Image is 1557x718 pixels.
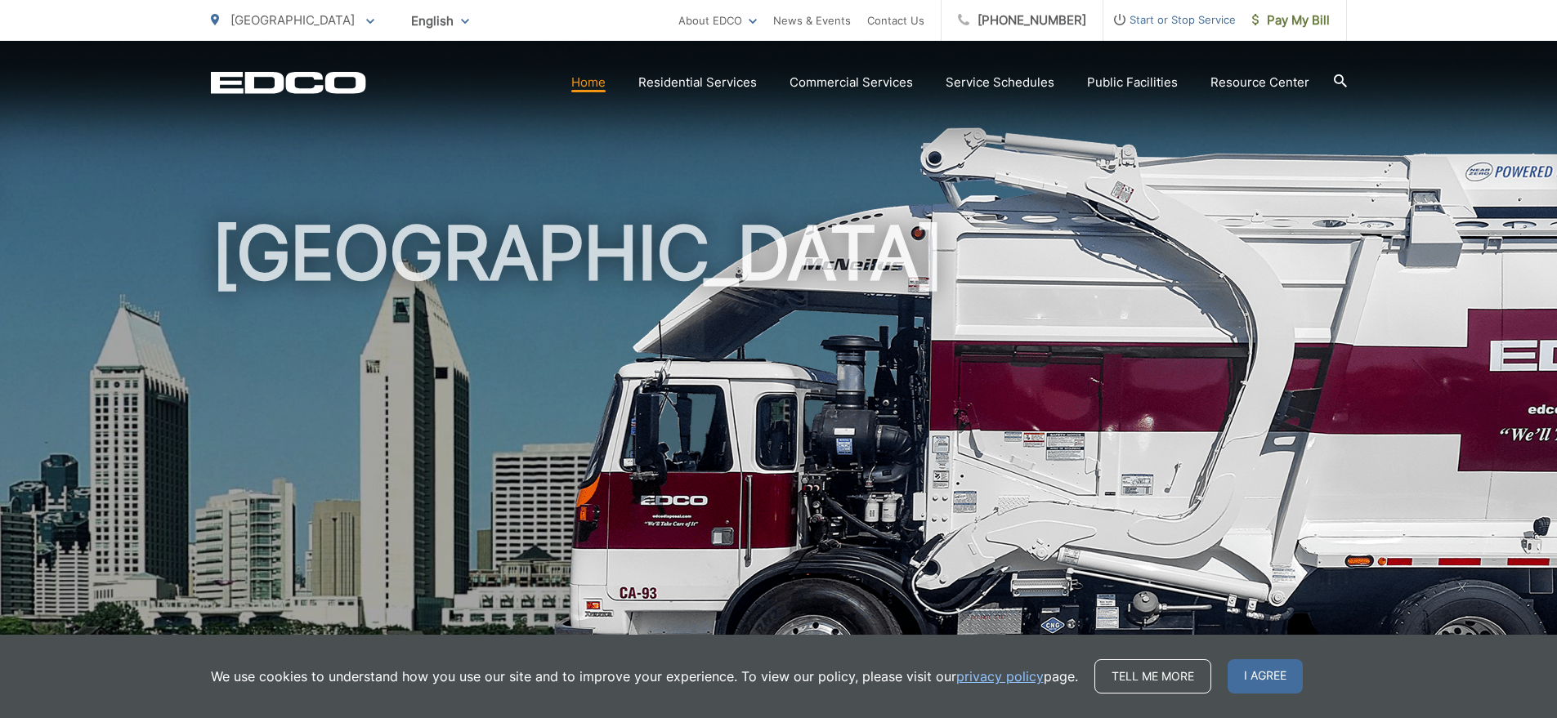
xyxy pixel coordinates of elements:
a: Residential Services [638,73,757,92]
a: privacy policy [956,667,1044,686]
a: Resource Center [1210,73,1309,92]
a: Home [571,73,606,92]
a: Tell me more [1094,659,1211,693]
a: News & Events [773,11,851,30]
span: English [399,7,481,35]
a: EDCD logo. Return to the homepage. [211,71,366,94]
a: Service Schedules [946,73,1054,92]
a: Contact Us [867,11,924,30]
a: Public Facilities [1087,73,1178,92]
a: About EDCO [678,11,757,30]
p: We use cookies to understand how you use our site and to improve your experience. To view our pol... [211,667,1078,686]
span: I agree [1228,659,1303,693]
a: Commercial Services [790,73,913,92]
span: [GEOGRAPHIC_DATA] [230,12,355,28]
span: Pay My Bill [1252,11,1330,30]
